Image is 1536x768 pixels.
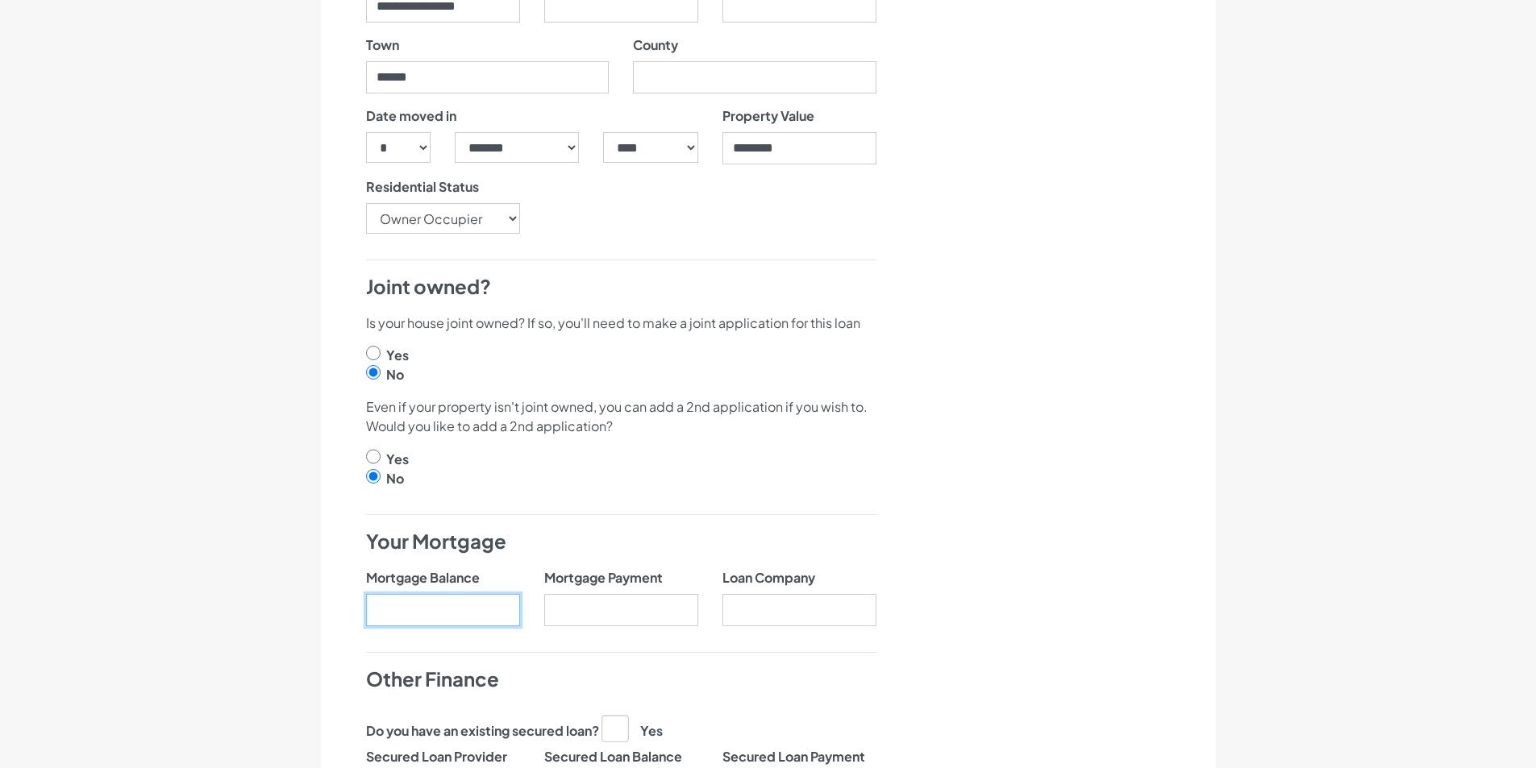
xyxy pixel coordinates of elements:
[544,747,682,766] label: Secured Loan Balance
[366,528,876,555] h4: Your Mortgage
[366,721,599,741] label: Do you have an existing secured loan?
[722,106,814,126] label: Property Value
[386,346,409,365] label: Yes
[722,568,815,587] label: Loan Company
[366,568,480,587] label: Mortgage Balance
[544,568,663,587] label: Mortgage Payment
[722,747,865,766] label: Secured Loan Payment
[366,273,876,301] h4: Joint owned?
[386,365,404,384] label: No
[386,450,409,469] label: Yes
[633,35,678,55] label: County
[386,469,404,488] label: No
[366,106,456,126] label: Date moved in
[366,666,876,693] h4: Other Finance
[366,313,876,333] p: Is your house joint owned? If so, you'll need to make a joint application for this loan
[366,35,399,55] label: Town
[366,397,876,436] p: Even if your property isn't joint owned, you can add a 2nd application if you wish to. Would you ...
[366,177,479,197] label: Residential Status
[601,715,663,741] label: Yes
[366,747,507,766] label: Secured Loan Provider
